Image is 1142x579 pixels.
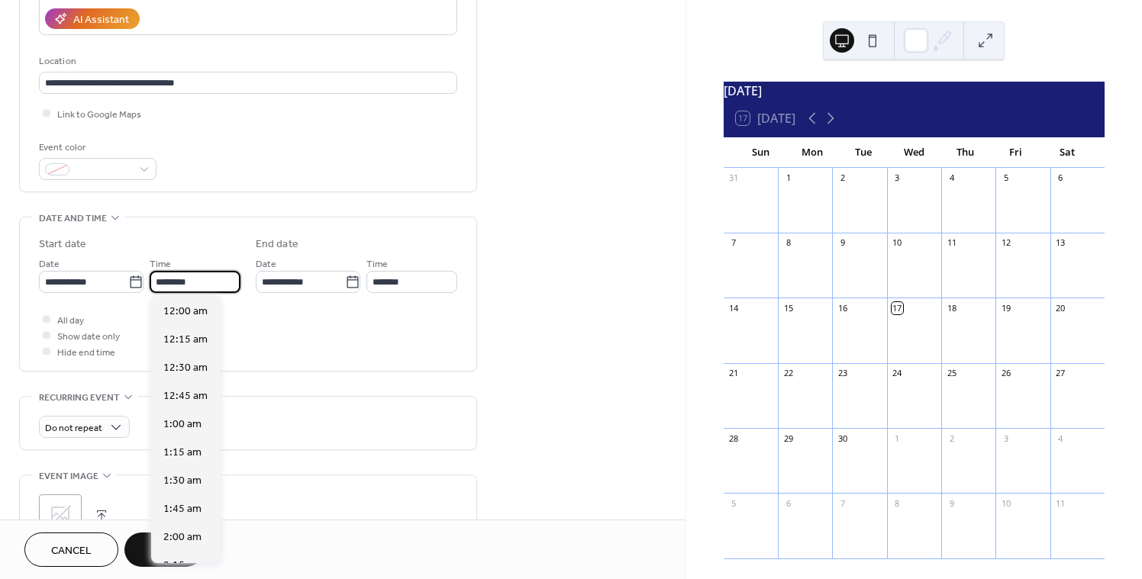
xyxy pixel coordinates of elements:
div: 11 [1055,497,1066,509]
div: 20 [1055,302,1066,314]
span: 12:00 am [163,304,208,320]
span: Show date only [57,329,120,345]
span: 1:45 am [163,501,202,517]
span: 12:15 am [163,332,208,348]
div: 2 [946,433,957,444]
div: 29 [782,433,794,444]
div: 7 [728,237,740,249]
div: 10 [1000,497,1011,509]
div: 14 [728,302,740,314]
span: Date [39,256,60,272]
button: AI Assistant [45,8,140,29]
div: 6 [782,497,794,509]
div: ; [39,494,82,537]
div: 26 [1000,368,1011,379]
div: 30 [837,433,848,444]
div: 18 [946,302,957,314]
div: Event color [39,140,153,156]
div: 25 [946,368,957,379]
div: Sat [1041,137,1092,168]
span: Hide end time [57,345,115,361]
div: 27 [1055,368,1066,379]
div: 31 [728,172,740,184]
span: 12:45 am [163,388,208,404]
div: 10 [892,237,903,249]
span: 1:00 am [163,417,202,433]
div: Wed [889,137,940,168]
span: All day [57,313,84,329]
span: 2:15 am [163,558,202,574]
div: 21 [728,368,740,379]
div: 9 [946,497,957,509]
div: 1 [782,172,794,184]
div: Thu [940,137,991,168]
div: 11 [946,237,957,249]
div: 8 [782,237,794,249]
div: 13 [1055,237,1066,249]
button: Save [124,532,203,567]
div: 15 [782,302,794,314]
span: Link to Google Maps [57,107,141,123]
div: 17 [892,302,903,314]
span: 1:15 am [163,445,202,461]
div: 2 [837,172,848,184]
span: Date [256,256,276,272]
span: Date and time [39,211,107,227]
div: 23 [837,368,848,379]
div: 28 [728,433,740,444]
div: 12 [1000,237,1011,249]
div: End date [256,236,298,253]
span: 12:30 am [163,360,208,376]
div: Fri [990,137,1041,168]
div: Sun [736,137,787,168]
div: 4 [1055,433,1066,444]
span: Do not repeat [45,420,102,437]
div: 16 [837,302,848,314]
div: Start date [39,236,86,253]
span: 2:00 am [163,529,202,545]
div: [DATE] [724,82,1105,100]
button: Cancel [24,532,118,567]
div: 5 [1000,172,1011,184]
div: Mon [786,137,837,168]
div: AI Assistant [73,12,129,28]
span: 1:30 am [163,473,202,489]
div: Tue [837,137,889,168]
div: Location [39,53,454,69]
span: Time [150,256,171,272]
div: 9 [837,237,848,249]
span: Event image [39,468,98,484]
div: 4 [946,172,957,184]
div: 19 [1000,302,1011,314]
div: 7 [837,497,848,509]
div: 6 [1055,172,1066,184]
span: Time [366,256,388,272]
div: 24 [892,368,903,379]
div: 3 [892,172,903,184]
div: 3 [1000,433,1011,444]
span: Recurring event [39,390,120,406]
div: 22 [782,368,794,379]
span: Cancel [51,543,92,559]
div: 5 [728,497,740,509]
div: 1 [892,433,903,444]
div: 8 [892,497,903,509]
